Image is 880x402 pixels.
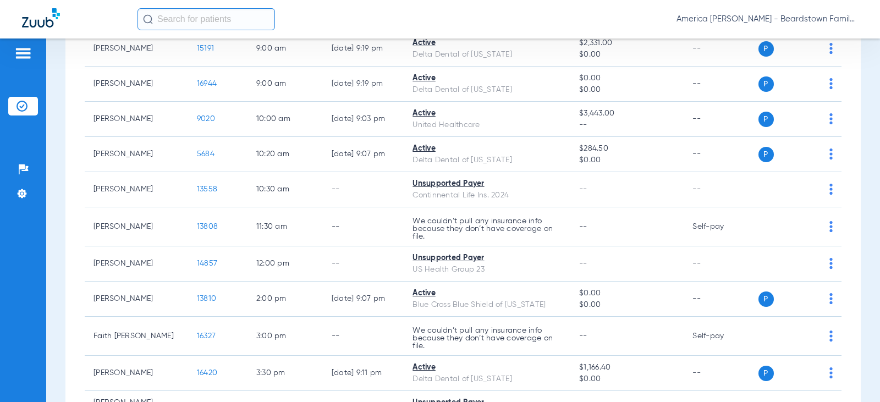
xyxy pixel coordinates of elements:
[323,317,404,356] td: --
[197,45,214,52] span: 15191
[413,155,562,166] div: Delta Dental of [US_STATE]
[579,299,675,311] span: $0.00
[579,108,675,119] span: $3,443.00
[829,258,833,269] img: group-dot-blue.svg
[579,37,675,49] span: $2,331.00
[829,293,833,304] img: group-dot-blue.svg
[413,373,562,385] div: Delta Dental of [US_STATE]
[248,67,323,102] td: 9:00 AM
[829,367,833,378] img: group-dot-blue.svg
[579,260,587,267] span: --
[248,246,323,282] td: 12:00 PM
[85,356,188,391] td: [PERSON_NAME]
[829,331,833,342] img: group-dot-blue.svg
[684,172,758,207] td: --
[248,31,323,67] td: 9:00 AM
[579,155,675,166] span: $0.00
[579,288,675,299] span: $0.00
[85,172,188,207] td: [PERSON_NAME]
[579,332,587,340] span: --
[85,246,188,282] td: [PERSON_NAME]
[413,84,562,96] div: Delta Dental of [US_STATE]
[684,246,758,282] td: --
[829,184,833,195] img: group-dot-blue.svg
[85,282,188,317] td: [PERSON_NAME]
[85,31,188,67] td: [PERSON_NAME]
[579,362,675,373] span: $1,166.40
[197,80,217,87] span: 16944
[829,113,833,124] img: group-dot-blue.svg
[758,76,774,92] span: P
[323,67,404,102] td: [DATE] 9:19 PM
[323,282,404,317] td: [DATE] 9:07 PM
[197,332,216,340] span: 16327
[579,49,675,60] span: $0.00
[197,369,217,377] span: 16420
[579,119,675,131] span: --
[248,207,323,246] td: 11:30 AM
[829,221,833,232] img: group-dot-blue.svg
[197,260,217,267] span: 14857
[413,108,562,119] div: Active
[684,207,758,246] td: Self-pay
[413,37,562,49] div: Active
[248,102,323,137] td: 10:00 AM
[829,78,833,89] img: group-dot-blue.svg
[323,31,404,67] td: [DATE] 9:19 PM
[829,43,833,54] img: group-dot-blue.svg
[197,223,218,230] span: 13808
[579,143,675,155] span: $284.50
[684,137,758,172] td: --
[758,366,774,381] span: P
[413,362,562,373] div: Active
[143,14,153,24] img: Search Icon
[758,112,774,127] span: P
[579,223,587,230] span: --
[413,217,562,240] p: We couldn’t pull any insurance info because they don’t have coverage on file.
[85,102,188,137] td: [PERSON_NAME]
[323,246,404,282] td: --
[579,185,587,193] span: --
[684,102,758,137] td: --
[413,73,562,84] div: Active
[413,119,562,131] div: United Healthcare
[137,8,275,30] input: Search for patients
[85,137,188,172] td: [PERSON_NAME]
[684,282,758,317] td: --
[197,150,215,158] span: 5684
[197,295,216,302] span: 13810
[248,356,323,391] td: 3:30 PM
[579,73,675,84] span: $0.00
[684,317,758,356] td: Self-pay
[197,185,217,193] span: 13558
[323,102,404,137] td: [DATE] 9:03 PM
[413,49,562,60] div: Delta Dental of [US_STATE]
[22,8,60,27] img: Zuub Logo
[413,252,562,264] div: Unsupported Payer
[248,317,323,356] td: 3:00 PM
[829,148,833,159] img: group-dot-blue.svg
[85,67,188,102] td: [PERSON_NAME]
[413,327,562,350] p: We couldn’t pull any insurance info because they don’t have coverage on file.
[323,172,404,207] td: --
[323,207,404,246] td: --
[413,299,562,311] div: Blue Cross Blue Shield of [US_STATE]
[323,137,404,172] td: [DATE] 9:07 PM
[248,137,323,172] td: 10:20 AM
[758,147,774,162] span: P
[579,84,675,96] span: $0.00
[14,47,32,60] img: hamburger-icon
[85,317,188,356] td: Faith [PERSON_NAME]
[579,373,675,385] span: $0.00
[197,115,215,123] span: 9020
[684,67,758,102] td: --
[676,14,858,25] span: America [PERSON_NAME] - Beardstown Family Dental
[684,31,758,67] td: --
[758,41,774,57] span: P
[413,288,562,299] div: Active
[413,178,562,190] div: Unsupported Payer
[758,291,774,307] span: P
[248,172,323,207] td: 10:30 AM
[323,356,404,391] td: [DATE] 9:11 PM
[684,356,758,391] td: --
